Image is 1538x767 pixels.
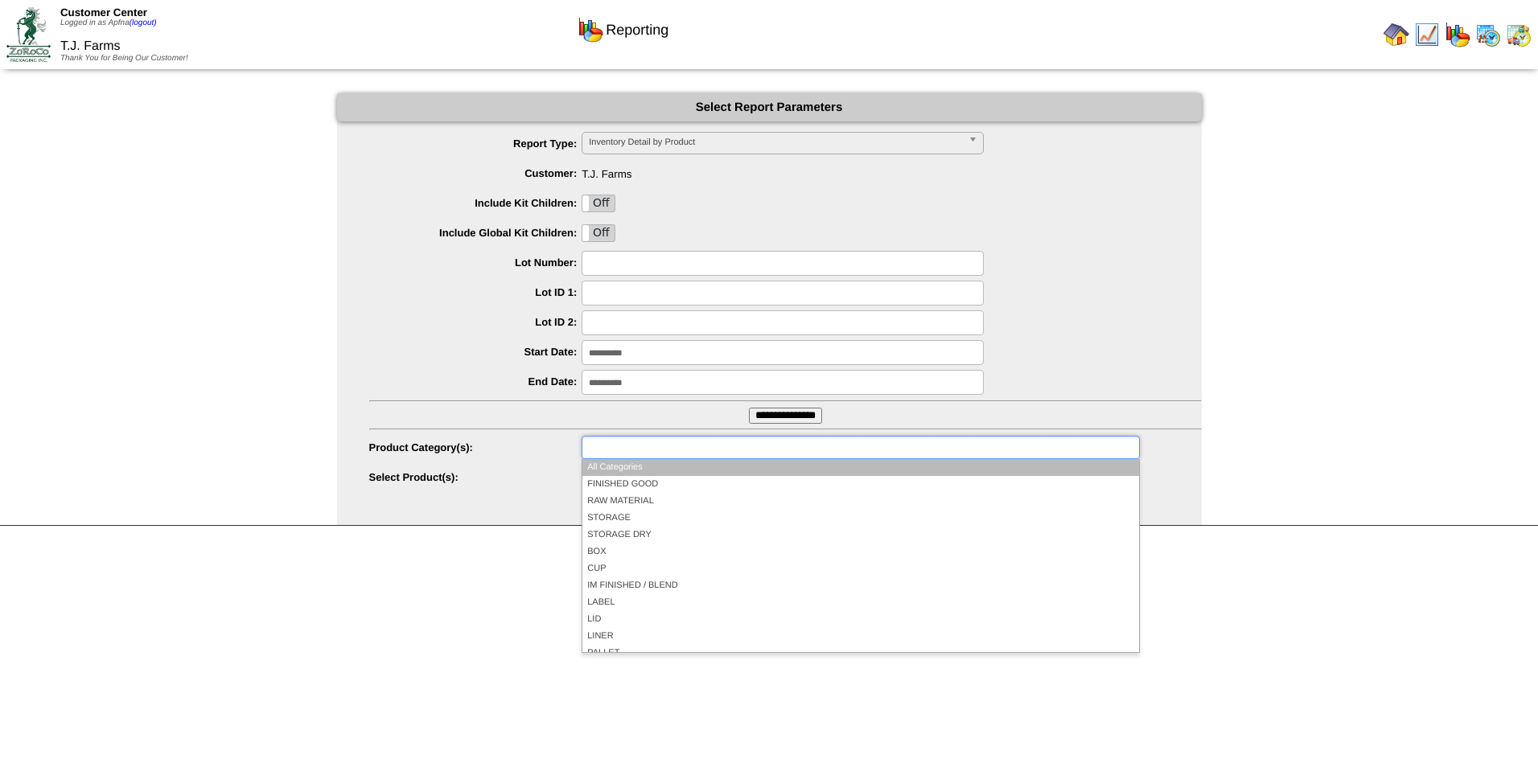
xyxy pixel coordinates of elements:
[369,227,582,239] label: Include Global Kit Children:
[369,346,582,358] label: Start Date:
[582,459,1138,476] li: All Categories
[369,471,582,483] label: Select Product(s):
[582,195,615,211] label: Off
[60,18,157,27] span: Logged in as Apfna
[369,137,582,150] label: Report Type:
[582,577,1138,594] li: IM FINISHED / BLEND
[1506,22,1532,47] img: calendarinout.gif
[369,162,1202,180] span: T.J. Farms
[369,256,582,269] label: Lot Number:
[582,543,1138,560] li: BOX
[582,195,615,212] div: OnOff
[130,18,157,27] a: (logout)
[582,628,1138,645] li: LINER
[1445,22,1470,47] img: graph.gif
[582,611,1138,628] li: LID
[582,594,1138,611] li: LABEL
[60,39,121,53] span: T.J. Farms
[606,22,668,39] span: Reporting
[60,6,147,18] span: Customer Center
[369,316,582,328] label: Lot ID 2:
[582,560,1138,577] li: CUP
[582,225,615,241] label: Off
[60,54,188,63] span: Thank You for Being Our Customer!
[578,17,603,43] img: graph.gif
[369,286,582,298] label: Lot ID 1:
[1475,22,1501,47] img: calendarprod.gif
[337,93,1202,121] div: Select Report Parameters
[582,476,1138,493] li: FINISHED GOOD
[369,441,582,453] label: Product Category(s):
[589,133,962,152] span: Inventory Detail by Product
[369,167,582,179] label: Customer:
[582,224,615,242] div: OnOff
[369,197,582,209] label: Include Kit Children:
[6,7,51,61] img: ZoRoCo_Logo(Green%26Foil)%20jpg.webp
[369,375,582,388] label: End Date:
[582,493,1138,510] li: RAW MATERIAL
[1384,22,1409,47] img: home.gif
[582,645,1138,662] li: PALLET
[582,510,1138,527] li: STORAGE
[582,527,1138,543] li: STORAGE DRY
[1414,22,1440,47] img: line_graph.gif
